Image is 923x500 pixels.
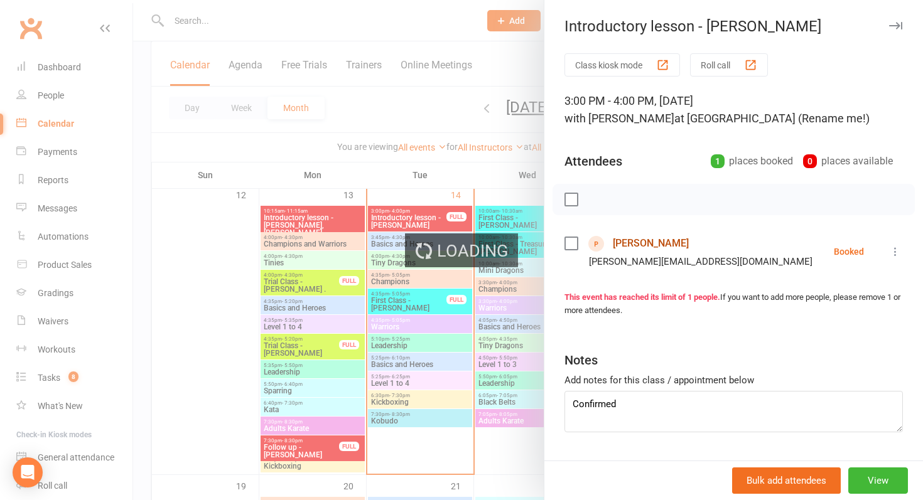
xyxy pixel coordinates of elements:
strong: This event has reached its limit of 1 people. [564,292,720,302]
div: Attendees [564,152,622,170]
a: [PERSON_NAME] [613,233,689,253]
div: 1 [711,154,725,168]
button: View [848,467,908,494]
div: Add notes for this class / appointment below [564,373,903,388]
div: Booked [834,247,864,256]
span: at [GEOGRAPHIC_DATA] (Rename me!) [674,112,870,125]
div: Open Intercom Messenger [13,457,43,487]
div: 0 [803,154,817,168]
div: places available [803,152,893,170]
div: Introductory lesson - [PERSON_NAME] [544,18,923,35]
span: with [PERSON_NAME] [564,112,674,125]
button: Class kiosk mode [564,53,680,77]
div: places booked [711,152,793,170]
div: [PERSON_NAME][EMAIL_ADDRESS][DOMAIN_NAME] [589,253,812,270]
div: 3:00 PM - 4:00 PM, [DATE] [564,92,903,127]
div: If you want to add more people, please remove 1 or more attendees. [564,291,903,317]
button: Bulk add attendees [732,467,841,494]
div: Notes [564,351,598,369]
button: Roll call [690,53,768,77]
